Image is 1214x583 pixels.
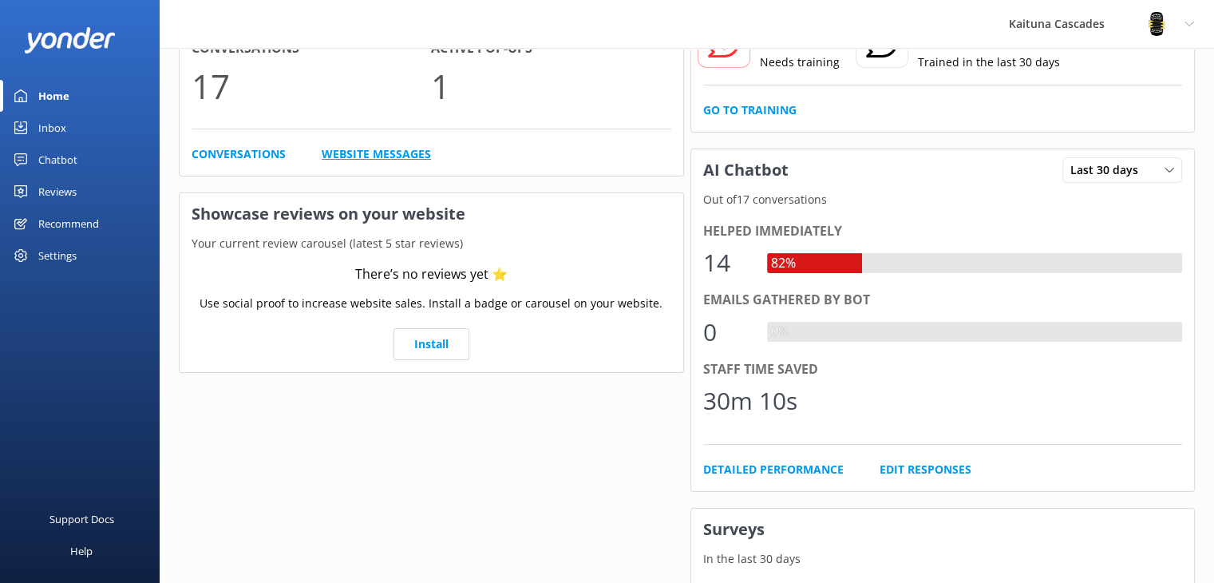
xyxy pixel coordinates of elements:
div: 30m 10s [703,382,797,420]
div: 82% [767,253,800,274]
a: Go to Training [703,101,797,119]
h3: AI Chatbot [691,149,801,191]
div: 14 [703,244,751,282]
h4: Conversations [192,38,431,59]
p: Trained in the last 30 days [918,54,1060,71]
div: Chatbot [38,144,77,176]
a: Edit Responses [880,461,971,478]
img: 802-1755650174.png [1145,12,1169,36]
h4: Active Pop-ups [431,38,670,59]
p: Needs training [760,54,840,71]
p: Your current review carousel (latest 5 star reviews) [180,235,683,252]
div: Settings [38,240,77,272]
p: Use social proof to increase website sales. Install a badge or carousel on your website. [200,295,662,312]
a: Conversations [192,145,286,163]
h3: Surveys [691,509,1195,550]
span: Last 30 days [1070,161,1148,179]
div: Home [38,80,69,112]
div: Emails gathered by bot [703,290,1183,311]
div: There’s no reviews yet ⭐ [355,264,508,285]
div: Inbox [38,112,66,144]
p: 1 [431,59,670,113]
div: Help [70,535,93,567]
a: Detailed Performance [703,461,844,478]
div: Helped immediately [703,221,1183,242]
div: Reviews [38,176,77,208]
div: Recommend [38,208,99,240]
p: Out of 17 conversations [691,191,1195,208]
div: 0 [703,313,751,351]
div: Staff time saved [703,359,1183,380]
p: 17 [192,59,431,113]
img: yonder-white-logo.png [24,27,116,54]
p: In the last 30 days [691,550,1195,568]
div: 0% [767,322,793,343]
h3: Showcase reviews on your website [180,193,683,235]
a: Website Messages [322,145,431,163]
div: Support Docs [49,503,114,535]
a: Install [393,328,469,360]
